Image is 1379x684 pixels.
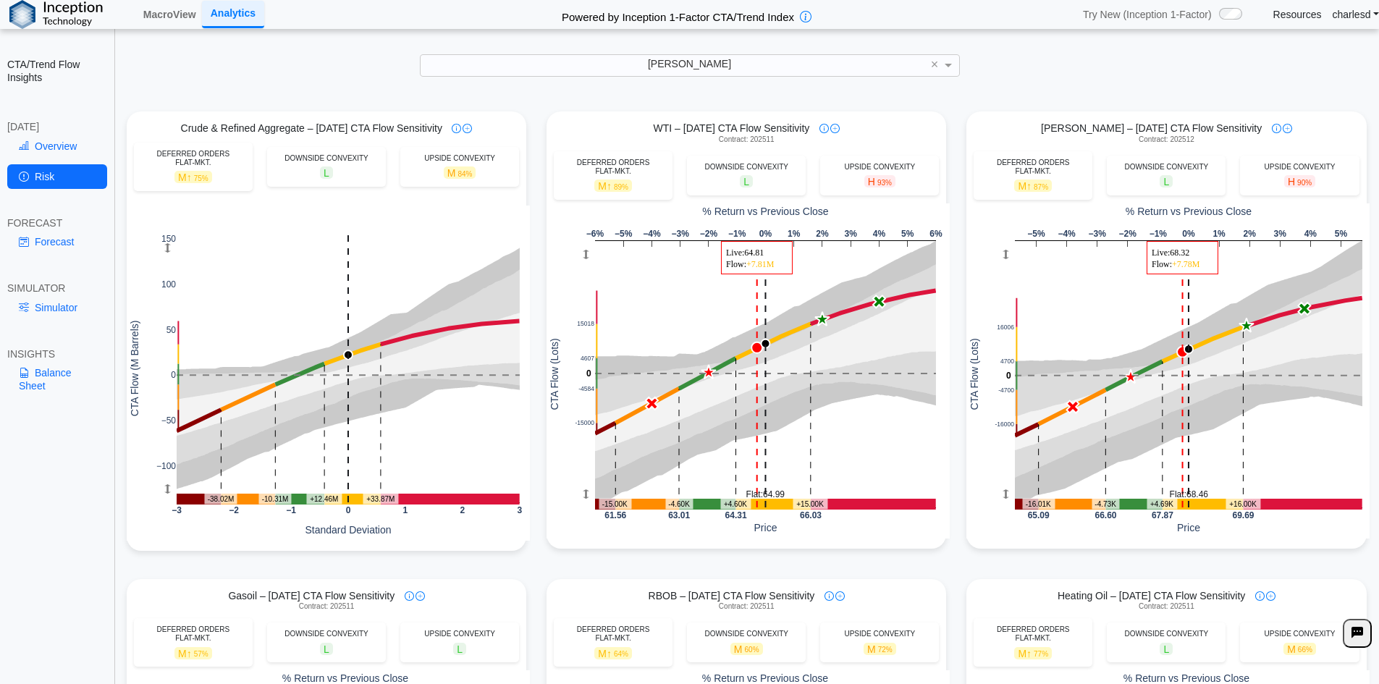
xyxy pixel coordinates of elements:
div: DOWNSIDE CONVEXITY [274,154,379,163]
div: DOWNSIDE CONVEXITY [274,630,379,638]
div: SIMULATOR [7,282,107,295]
span: ↑ [187,172,192,183]
span: ↑ [1026,180,1032,192]
span: 87% [1034,183,1048,191]
img: info-icon.svg [452,124,461,133]
div: DEFERRED ORDERS FLAT-MKT. [141,625,245,643]
span: RBOB – [DATE] CTA Flow Sensitivity [649,589,815,602]
span: 72% [878,646,893,654]
div: FORECAST [7,216,107,229]
div: DEFERRED ORDERS FLAT-MKT. [561,159,665,176]
span: 90% [1297,179,1312,187]
span: 57% [194,650,208,658]
span: 93% [877,179,892,187]
span: L [1160,643,1173,655]
div: DEFERRED ORDERS FLAT-MKT. [981,625,1085,643]
span: × [931,58,939,71]
span: Contract: 202511 [719,135,775,144]
span: Heating Oil – [DATE] CTA Flow Sensitivity [1058,589,1245,602]
span: M [594,180,632,192]
span: ↑ [187,647,192,659]
h2: Powered by Inception 1-Factor CTA/Trend Index [556,4,800,25]
span: M [1283,643,1316,655]
a: Simulator [7,295,107,320]
div: INSIGHTS [7,347,107,360]
span: ↑ [607,647,612,659]
a: Balance Sheet [7,360,107,398]
span: Clear value [929,55,941,75]
div: UPSIDE CONVEXITY [408,630,512,638]
h2: CTA/Trend Flow Insights [7,58,107,84]
img: plus-icon.svg [416,591,425,601]
a: Forecast [7,229,107,254]
span: Contract: 202511 [1139,602,1194,611]
div: UPSIDE CONVEXITY [1247,630,1351,638]
img: plus-icon.svg [1283,124,1292,133]
span: 66% [1298,646,1312,654]
div: DEFERRED ORDERS FLAT-MKT. [561,625,665,643]
span: H [1284,175,1315,187]
div: UPSIDE CONVEXITY [1247,163,1351,172]
span: Contract: 202511 [719,602,775,611]
span: 60% [745,646,759,654]
img: info-icon.svg [1255,591,1265,601]
div: DEFERRED ORDERS FLAT-MKT. [141,150,245,167]
div: UPSIDE CONVEXITY [827,630,932,638]
div: DEFERRED ORDERS FLAT-MKT. [981,159,1085,176]
div: DOWNSIDE CONVEXITY [694,630,798,638]
div: DOWNSIDE CONVEXITY [694,163,798,172]
img: info-icon.svg [1272,124,1281,133]
span: ↑ [607,180,612,192]
span: M [174,171,212,183]
span: WTI – [DATE] CTA Flow Sensitivity [654,122,810,135]
div: DOWNSIDE CONVEXITY [1114,163,1218,172]
div: UPSIDE CONVEXITY [408,154,512,163]
span: Gasoil – [DATE] CTA Flow Sensitivity [228,589,395,602]
span: L [1160,175,1173,187]
img: info-icon.svg [819,124,829,133]
span: 64% [614,650,628,658]
a: Resources [1273,8,1322,21]
a: Risk [7,164,107,189]
span: 75% [194,174,208,182]
img: plus-icon.svg [830,124,840,133]
a: MacroView [138,2,202,27]
span: L [740,175,753,187]
span: 89% [614,183,628,191]
div: DOWNSIDE CONVEXITY [1114,630,1218,638]
span: [PERSON_NAME] – [DATE] CTA Flow Sensitivity [1041,122,1262,135]
span: M [444,166,476,179]
img: info-icon.svg [405,591,414,601]
span: ↑ [1026,647,1032,659]
span: 77% [1034,650,1048,658]
img: plus-icon.svg [835,591,845,601]
span: M [730,643,763,655]
span: Contract: 202511 [299,602,355,611]
span: 84% [457,170,472,178]
div: UPSIDE CONVEXITY [827,163,932,172]
span: [PERSON_NAME] [648,58,731,69]
a: Analytics [202,1,264,28]
span: M [594,647,632,659]
span: M [1014,647,1052,659]
span: L [320,166,333,179]
span: M [174,647,212,659]
a: Overview [7,134,107,159]
span: L [453,643,466,655]
img: plus-icon.svg [1266,591,1275,601]
span: M [864,643,896,655]
span: Crude & Refined Aggregate – [DATE] CTA Flow Sensitivity [181,122,442,135]
span: Try New (Inception 1-Factor) [1083,8,1212,21]
div: [DATE] [7,120,107,133]
img: plus-icon.svg [463,124,472,133]
span: Contract: 202512 [1139,135,1194,144]
a: charlesd [1333,8,1379,21]
span: L [320,643,333,655]
span: H [864,175,895,187]
img: info-icon.svg [825,591,834,601]
span: M [1014,180,1052,192]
